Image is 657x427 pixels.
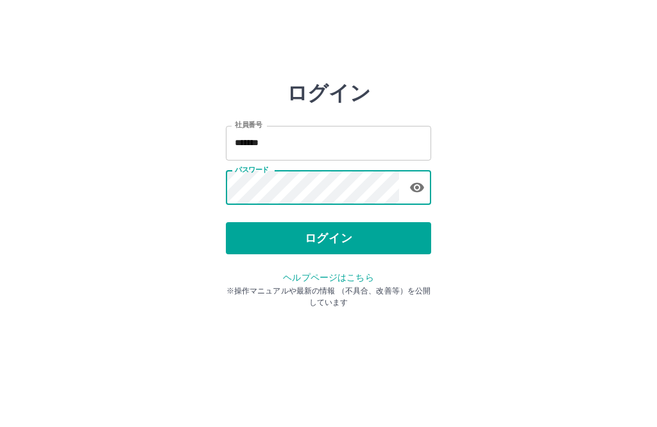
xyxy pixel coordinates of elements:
[287,81,371,105] h2: ログイン
[235,120,262,130] label: 社員番号
[235,165,269,175] label: パスワード
[226,285,431,308] p: ※操作マニュアルや最新の情報 （不具合、改善等）を公開しています
[283,272,373,283] a: ヘルプページはこちら
[226,222,431,254] button: ログイン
